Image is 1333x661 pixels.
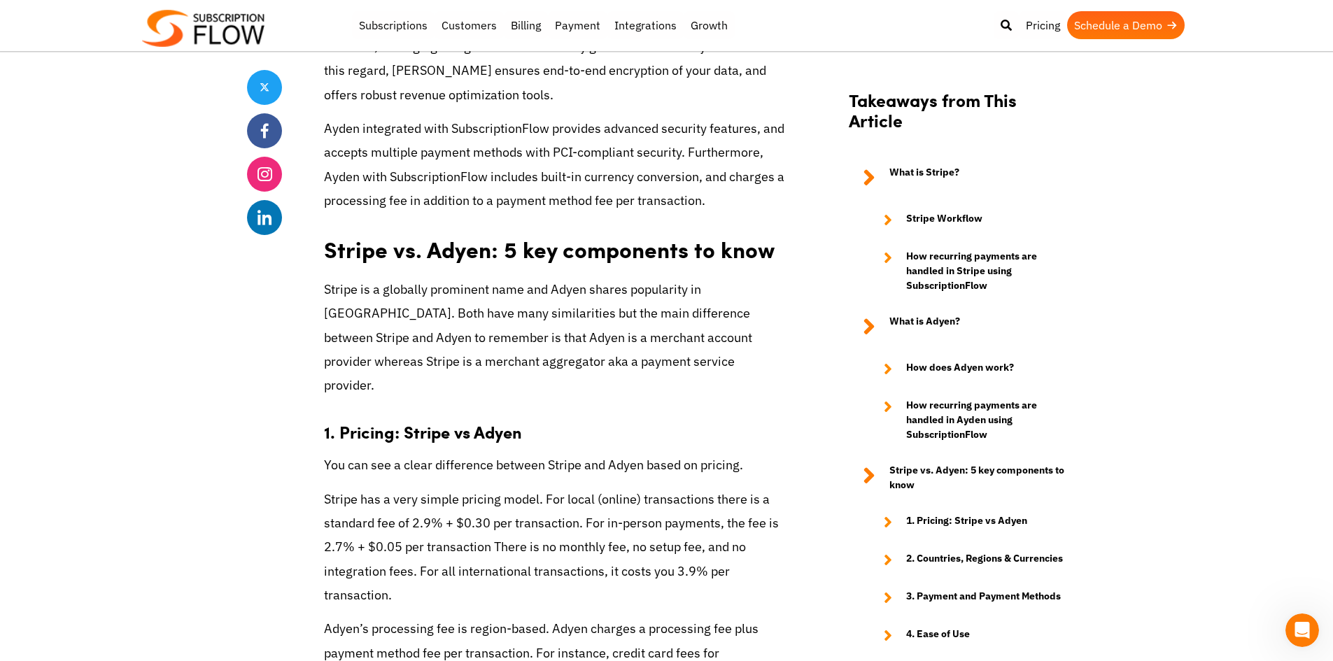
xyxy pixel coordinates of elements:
strong: What is Adyen? [889,315,960,340]
strong: How does Adyen work? [906,361,1014,378]
a: What is Stripe? [849,166,1073,191]
strong: Stripe Workflow [906,212,982,229]
p: Stripe is a globally prominent name and Adyen shares popularity in [GEOGRAPHIC_DATA]. Both have m... [324,278,786,397]
a: Stripe Workflow [870,212,1073,229]
a: Billing [504,11,548,39]
strong: 2. Countries, Regions & Currencies [906,552,1063,569]
a: 1. Pricing: Stripe vs Adyen [870,514,1073,531]
strong: 1. Pricing: Stripe vs Adyen [324,420,522,443]
a: Payment [548,11,607,39]
strong: Stripe vs. Adyen: 5 key components to know [889,464,1073,493]
a: Growth [684,11,735,39]
a: How recurring payments are handled in Ayden using SubscriptionFlow [870,399,1073,443]
a: Stripe vs. Adyen: 5 key components to know [849,464,1073,493]
a: 2. Countries, Regions & Currencies [870,552,1073,569]
strong: 4. Ease of Use [906,627,970,644]
a: How does Adyen work? [870,361,1073,378]
a: Schedule a Demo [1067,11,1185,39]
strong: 1. Pricing: Stripe vs Adyen [906,514,1027,531]
p: You can see a clear difference between Stripe and Adyen based on pricing. [324,453,786,477]
a: Subscriptions [352,11,435,39]
a: 4. Ease of Use [870,627,1073,644]
strong: How recurring payments are handled in Stripe using SubscriptionFlow [906,250,1073,294]
a: Customers [435,11,504,39]
a: How recurring payments are handled in Stripe using SubscriptionFlow [870,250,1073,294]
a: Pricing [1019,11,1067,39]
p: Ayden integrated with SubscriptionFlow provides advanced security features, and accepts multiple ... [324,117,786,213]
p: Ayden deals with high volume of transactions, and is suited for large enterprises. However, manag... [324,11,786,107]
strong: 3. Payment and Payment Methods [906,590,1061,606]
a: What is Adyen? [849,315,1073,340]
strong: How recurring payments are handled in Ayden using SubscriptionFlow [906,399,1073,443]
img: Subscriptionflow [142,10,265,47]
p: Stripe has a very simple pricing model. For local (online) transactions there is a standard fee o... [324,488,786,607]
strong: What is Stripe? [889,166,959,191]
iframe: Intercom live chat [1285,613,1319,647]
a: 3. Payment and Payment Methods [870,590,1073,606]
h2: Takeaways from This Article [849,90,1073,145]
strong: Stripe vs. Adyen: 5 key components to know [324,233,775,265]
a: Integrations [607,11,684,39]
